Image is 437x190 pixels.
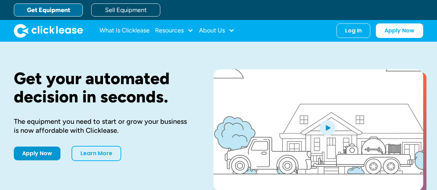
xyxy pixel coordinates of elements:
[99,24,150,38] a: What Is Clicklease
[376,23,423,38] a: Apply Now
[91,3,160,17] a: Sell Equipment
[345,27,362,34] div: Log In
[14,24,83,38] img: Clicklease logo
[199,24,235,38] div: About Us
[318,118,337,137] img: Blue play button logo on a light blue circular background
[14,3,83,17] a: Get Equipment
[72,146,121,161] a: Learn More
[14,24,83,38] a: home
[155,24,193,38] div: Resources
[14,147,60,160] a: Apply Now
[14,69,191,106] h1: Get your automated decision in seconds.
[14,117,191,135] div: The equipment you need to start or grow your business is now affordable with Clicklease.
